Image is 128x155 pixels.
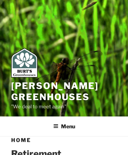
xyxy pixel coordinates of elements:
[48,117,80,135] button: Menu
[11,136,117,144] h1: Home
[11,48,38,77] img: Burt's Greenhouses
[11,103,117,111] p: "We deal to meet again"
[11,80,99,102] a: [PERSON_NAME] Greenhouses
